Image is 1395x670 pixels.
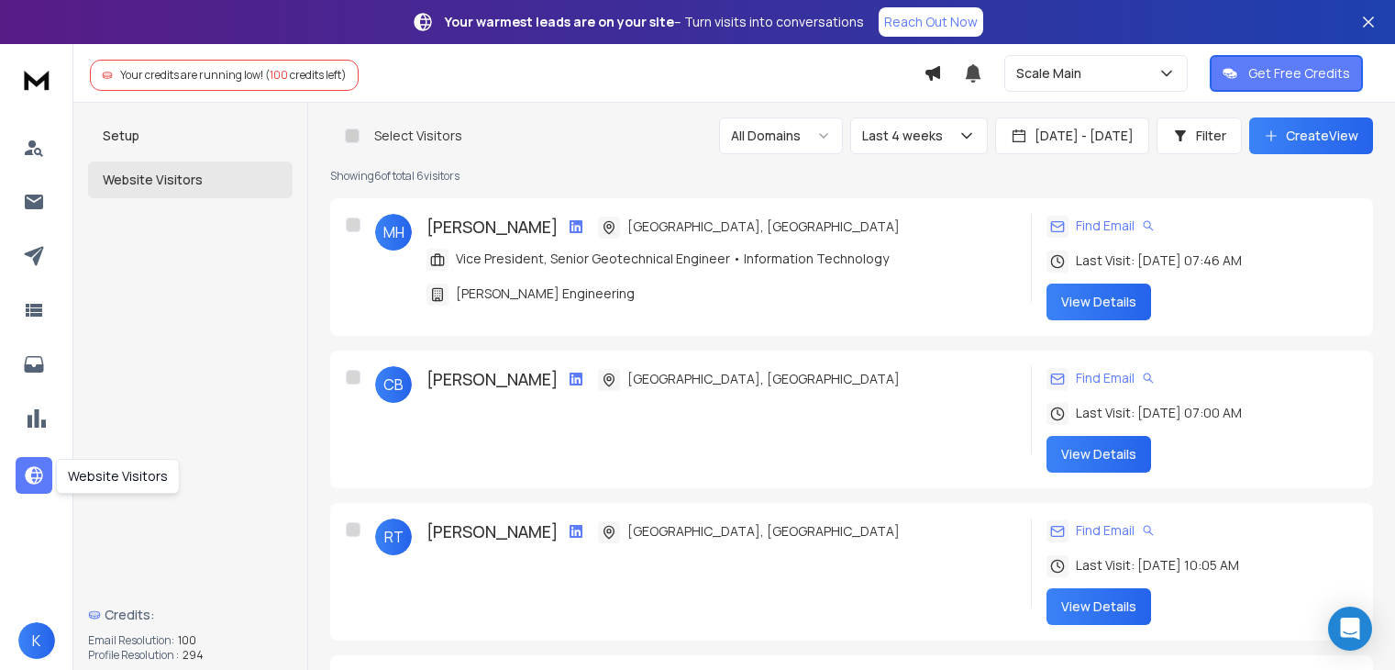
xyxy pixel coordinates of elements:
p: – Turn visits into conversations [445,13,864,31]
div: Find Email [1046,519,1155,542]
span: [GEOGRAPHIC_DATA], [GEOGRAPHIC_DATA] [627,370,900,388]
button: Filter [1157,117,1242,154]
h3: [PERSON_NAME] [426,366,558,392]
button: [DATE] - [DATE] [995,117,1149,154]
span: 100 [270,67,288,83]
p: Scale Main [1016,64,1089,83]
h3: [PERSON_NAME] [426,214,558,240]
button: View Details [1046,436,1151,473]
span: Vice President, Senior Geotechnical Engineer • Information Technology [456,250,889,268]
p: Get Free Credits [1248,64,1350,83]
div: Find Email [1046,366,1155,390]
h3: [PERSON_NAME] [426,519,558,544]
p: Profile Resolution : [88,648,179,663]
span: CB [375,366,412,403]
span: Last Visit: [DATE] 07:00 AM [1076,404,1242,422]
div: Open Intercom Messenger [1328,607,1372,651]
button: K [18,622,55,659]
button: CreateView [1249,117,1373,154]
a: Credits: [88,597,293,633]
div: Find Email [1046,214,1155,238]
p: Select Visitors [374,127,462,145]
span: 100 [178,633,196,648]
p: Reach Out Now [884,13,978,31]
span: Your credits are running low! [120,67,263,83]
img: logo [18,62,55,96]
button: View Details [1046,284,1151,320]
span: [GEOGRAPHIC_DATA], [GEOGRAPHIC_DATA] [627,218,900,236]
span: 294 [183,648,204,663]
button: Setup [88,117,293,154]
button: Website Visitors [88,162,293,198]
span: [PERSON_NAME] Engineering [456,285,635,303]
button: View Details [1046,588,1151,625]
a: Reach Out Now [879,7,983,37]
span: MH [375,214,412,251]
span: Last Visit: [DATE] 10:05 AM [1076,556,1239,575]
span: Credits: [105,606,155,624]
button: Last 4 weeks [850,117,988,154]
span: Last Visit: [DATE] 07:46 AM [1076,251,1242,270]
button: All Domains [719,117,843,154]
p: Showing 6 of total 6 visitors [330,169,1373,184]
strong: Your warmest leads are on your site [445,13,674,30]
span: [GEOGRAPHIC_DATA], [GEOGRAPHIC_DATA] [627,522,900,541]
p: Last 4 weeks [862,127,950,145]
p: Email Resolution: [88,633,174,648]
span: ( credits left) [265,67,347,83]
button: Get Free Credits [1210,55,1363,92]
div: Website Visitors [56,459,180,494]
span: RT [375,519,412,555]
